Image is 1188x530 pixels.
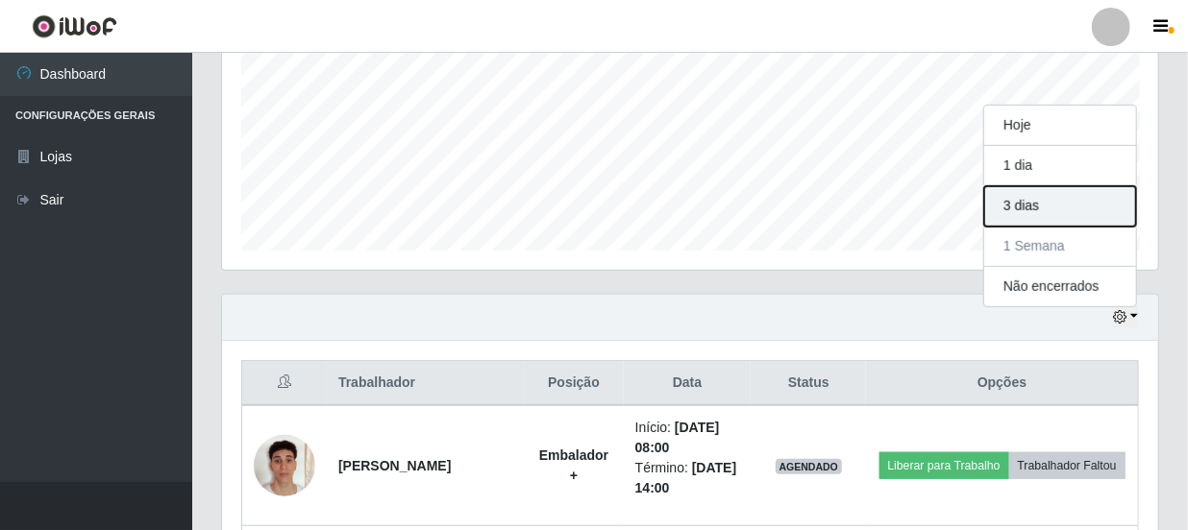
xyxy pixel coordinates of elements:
button: 1 dia [984,146,1136,186]
th: Opções [866,361,1138,406]
button: 3 dias [984,186,1136,227]
th: Data [624,361,752,406]
th: Posição [524,361,624,406]
li: Término: [635,458,740,498]
strong: Embalador + [539,447,608,483]
li: Início: [635,418,740,458]
button: Trabalhador Faltou [1009,452,1126,479]
img: 1757512325421.jpeg [254,411,315,520]
strong: [PERSON_NAME] [338,458,451,473]
button: Hoje [984,106,1136,146]
span: AGENDADO [776,459,843,474]
button: Não encerrados [984,267,1136,306]
img: CoreUI Logo [32,14,117,38]
button: Liberar para Trabalho [879,452,1009,479]
time: [DATE] 08:00 [635,420,720,455]
button: 1 Semana [984,227,1136,267]
th: Status [751,361,866,406]
th: Trabalhador [327,361,524,406]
